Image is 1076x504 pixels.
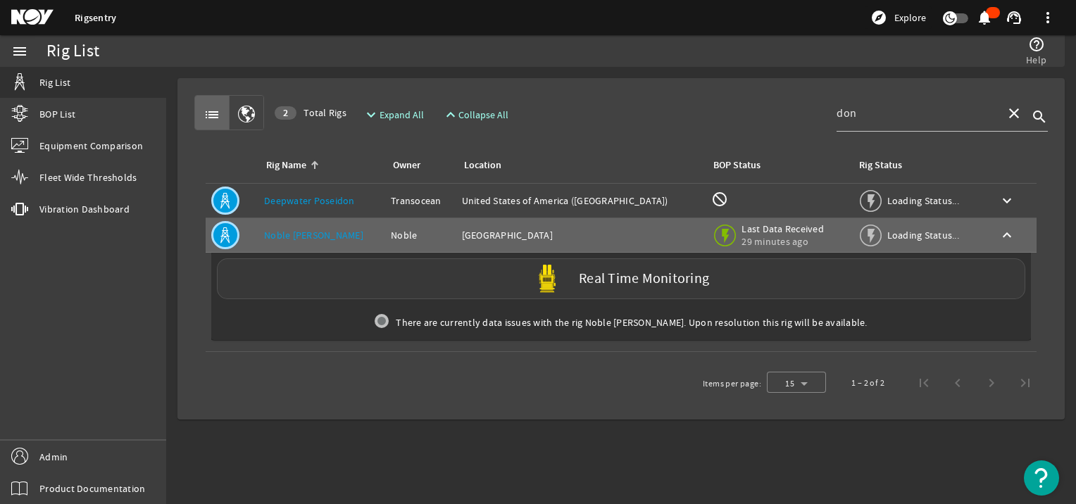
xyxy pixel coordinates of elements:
[462,228,701,242] div: [GEOGRAPHIC_DATA]
[39,139,143,153] span: Equipment Comparison
[837,105,994,122] input: Search...
[462,158,695,173] div: Location
[1031,1,1065,34] button: more_vert
[870,9,887,26] mat-icon: explore
[865,6,932,29] button: Explore
[703,377,761,391] div: Items per page:
[999,227,1015,244] mat-icon: keyboard_arrow_up
[1024,460,1059,496] button: Open Resource Center
[579,272,709,286] label: Real Time Monitoring
[39,107,75,121] span: BOP List
[1031,108,1048,125] i: search
[437,102,515,127] button: Collapse All
[533,265,561,293] img: Yellowpod.svg
[713,158,761,173] div: BOP Status
[264,229,363,241] a: Noble [PERSON_NAME]
[462,194,701,208] div: United States of America ([GEOGRAPHIC_DATA])
[1006,9,1022,26] mat-icon: support_agent
[357,102,430,127] button: Expand All
[391,228,451,242] div: Noble
[380,108,424,122] span: Expand All
[742,222,824,235] span: Last Data Received
[859,158,902,173] div: Rig Status
[264,158,374,173] div: Rig Name
[275,106,346,120] span: Total Rigs
[458,108,508,122] span: Collapse All
[363,106,374,123] mat-icon: expand_more
[39,481,145,496] span: Product Documentation
[1028,36,1045,53] mat-icon: help_outline
[211,258,1031,299] a: Real Time Monitoring
[742,235,824,248] span: 29 minutes ago
[1006,105,1022,122] mat-icon: close
[75,11,116,25] a: Rigsentry
[391,194,451,208] div: Transocean
[464,158,501,173] div: Location
[375,314,389,328] img: grey.svg
[211,305,1031,340] div: There are currently data issues with the rig Noble [PERSON_NAME]. Upon resolution this rig will b...
[39,202,130,216] span: Vibration Dashboard
[442,106,453,123] mat-icon: expand_less
[887,229,959,241] span: Loading Status...
[894,11,926,25] span: Explore
[851,376,884,390] div: 1 – 2 of 2
[393,158,420,173] div: Owner
[39,75,70,89] span: Rig List
[39,170,137,184] span: Fleet Wide Thresholds
[11,201,28,218] mat-icon: vibration
[1026,53,1046,67] span: Help
[264,194,355,207] a: Deepwater Poseidon
[39,450,68,464] span: Admin
[46,44,99,58] div: Rig List
[204,106,220,123] mat-icon: list
[711,191,728,208] mat-icon: BOP Monitoring not available for this rig
[275,106,296,120] div: 2
[999,192,1015,209] mat-icon: keyboard_arrow_down
[887,194,959,207] span: Loading Status...
[266,158,306,173] div: Rig Name
[391,158,445,173] div: Owner
[11,43,28,60] mat-icon: menu
[976,9,993,26] mat-icon: notifications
